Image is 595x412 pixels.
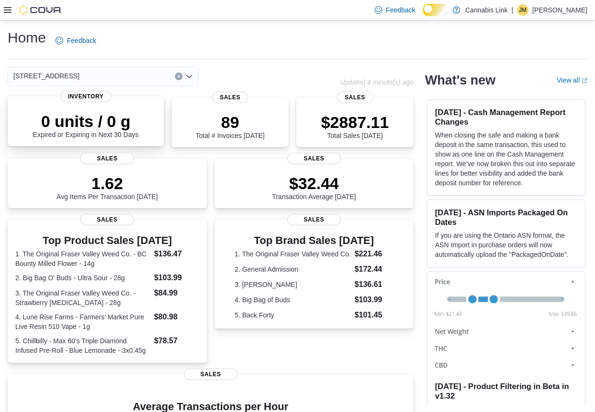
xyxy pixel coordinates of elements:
[15,312,150,331] dt: 4. Lune Rise Farms - Farmers’ Market Pure Live Resin 510 Vape - 1g
[8,28,46,47] h1: Home
[435,130,577,188] p: When closing the safe and making a bank deposit in the same transaction, this used to show as one...
[235,310,351,320] dt: 5. Back Forty
[557,76,587,84] a: View allExternal link
[355,264,393,275] dd: $172.44
[532,4,587,16] p: [PERSON_NAME]
[15,249,150,268] dt: 1. The Original Fraser Valley Weed Co. - BC Bounty Milled Flower - 14g
[195,113,264,132] p: 89
[321,113,389,139] div: Total Sales [DATE]
[582,78,587,84] svg: External link
[195,113,264,139] div: Total # Invoices [DATE]
[15,235,199,246] h3: Top Product Sales [DATE]
[519,4,527,16] span: JM
[235,295,351,305] dt: 4. Big Bag of Buds
[33,112,139,138] div: Expired or Expiring in Next 30 Days
[287,153,341,164] span: Sales
[33,112,139,131] p: 0 units / 0 g
[235,280,351,289] dt: 3. [PERSON_NAME]
[235,264,351,274] dt: 2. General Admission
[52,31,100,50] a: Feedback
[154,272,199,284] dd: $103.99
[435,208,577,227] h3: [DATE] - ASN Imports Packaged On Dates
[154,287,199,299] dd: $84.99
[154,335,199,347] dd: $78.57
[272,174,356,193] p: $32.44
[337,92,373,103] span: Sales
[15,336,150,355] dt: 5. Chillbilly - Max 60's Triple Diamond Infused Pre-Roll - Blue Lemonade - 3x0.45g
[425,73,495,88] h2: What's new
[15,288,150,307] dt: 3. The Original Fraser Valley Weed Co. - Strawberry [MEDICAL_DATA] - 28g
[386,5,415,15] span: Feedback
[235,249,351,259] dt: 1. The Original Fraser Valley Weed Co.
[435,231,577,259] p: If you are using the Ontario ASN format, the ASN Import in purchase orders will now automatically...
[465,4,508,16] p: Cannabis Link
[272,174,356,201] div: Transaction Average [DATE]
[321,113,389,132] p: $2887.11
[185,73,193,80] button: Open list of options
[435,107,577,127] h3: [DATE] - Cash Management Report Changes
[80,214,134,225] span: Sales
[67,36,96,45] span: Feedback
[517,4,529,16] div: Jewel MacDonald
[212,92,248,103] span: Sales
[19,5,62,15] img: Cova
[287,214,341,225] span: Sales
[423,4,448,16] input: Dark Mode
[56,174,158,193] p: 1.62
[371,0,419,20] a: Feedback
[355,294,393,306] dd: $103.99
[355,309,393,321] dd: $101.45
[435,381,577,401] h3: [DATE] - Product Filtering in Beta in v1.32
[13,70,79,82] span: [STREET_ADDRESS]
[355,248,393,260] dd: $221.46
[15,273,150,283] dt: 2. Big Bag O' Buds - Ultra Sour - 28g
[56,174,158,201] div: Avg Items Per Transaction [DATE]
[511,4,513,16] p: |
[184,369,238,380] span: Sales
[340,78,413,86] p: Updated 4 minute(s) ago
[355,279,393,290] dd: $136.61
[235,235,393,246] h3: Top Brand Sales [DATE]
[60,91,111,102] span: Inventory
[175,73,183,80] button: Clear input
[80,153,134,164] span: Sales
[154,248,199,260] dd: $136.47
[154,311,199,323] dd: $80.98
